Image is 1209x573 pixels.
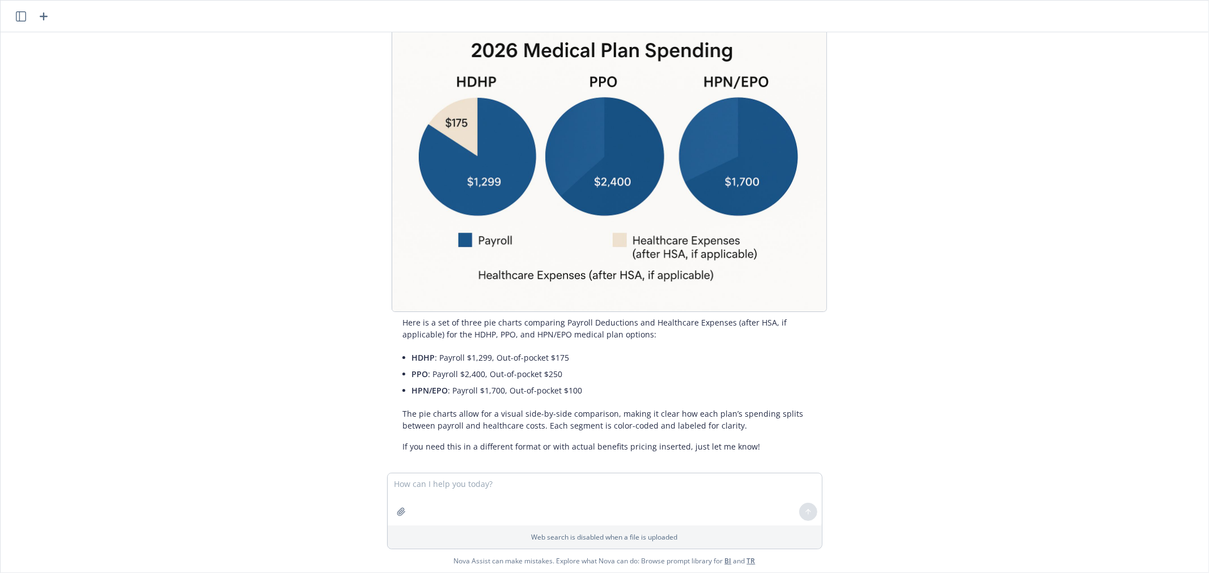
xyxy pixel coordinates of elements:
[454,549,756,572] span: Nova Assist can make mistakes. Explore what Nova can do: Browse prompt library for and
[403,408,816,431] p: The pie charts allow for a visual side-by-side comparison, making it clear how each plan’s spendi...
[394,532,815,542] p: Web search is disabled when a file is uploaded
[412,366,816,382] li: : Payroll $2,400, Out-of-pocket $250
[725,556,732,566] a: BI
[412,352,435,363] span: HDHP
[403,441,816,452] p: If you need this in a different format or with actual benefits pricing inserted, just let me know!
[412,385,448,396] span: HPN/EPO
[412,349,816,366] li: : Payroll $1,299, Out-of-pocket $175
[392,22,827,312] img: AI-generated content
[747,556,756,566] a: TR
[412,369,429,379] span: PPO
[403,317,816,340] p: Here is a set of three pie charts comparing Payroll Deductions and Healthcare Expenses (after HSA...
[412,382,816,399] li: : Payroll $1,700, Out-of-pocket $100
